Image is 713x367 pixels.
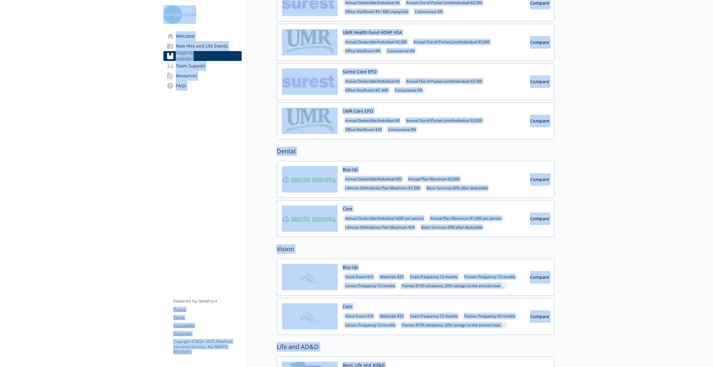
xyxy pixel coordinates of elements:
button: Core [343,205,352,212]
a: FAQs [163,81,242,91]
a: Team Support [163,61,242,71]
span: Resources [176,71,197,81]
span: Annual Deductible/Individual - $0 [343,117,402,124]
span: Coinsurance - 0% [392,86,425,94]
span: Lifetime Orthodontia Plan Maximum - N/A [343,223,417,231]
h2: Life and AD&D [277,342,555,352]
button: UMR Health Fund HDHP HSA [343,29,402,36]
span: FAQs [176,81,186,91]
span: Basic Services - 20% after deductible [424,184,490,192]
span: Office Visit/Exam - $25 [343,126,384,133]
a: Welcome [163,31,242,41]
span: Materials - $25 [377,312,406,320]
span: Office Visit/Exam - 0% [343,47,383,55]
span: Annual Plan Maximum - $2,000 [406,175,462,183]
button: UMR Core EPO [343,108,373,114]
span: Lenses Frequency - 12 months [343,282,398,290]
span: Basic Services - 20% after deductible [419,223,485,231]
span: Annual Out-of-Pocket Limit/Individual - $2,500 [404,77,485,85]
img: Vision Service Plan carrier logo [282,264,338,290]
span: Annual Deductible/Individual - $0 [343,77,402,85]
span: Compare [530,39,549,45]
span: Coinsurance - 0% [386,126,419,133]
span: Frames - $150 allowance, 20% savings on the amount over your allowance [399,282,508,290]
span: Team Support [176,61,205,71]
a: Benefits [163,51,242,61]
img: Delta Dental Insurance Company carrier logo [282,166,338,192]
span: Annual Out-of-Pocket Limit/Individual - $2,000 [404,117,485,124]
button: Compare [530,76,549,88]
a: Terms [173,315,241,320]
span: Exam Frequency - 12 months [408,312,460,320]
span: Lenses Frequency - 12 months [343,321,398,329]
button: Core [343,303,352,310]
span: Welcome [176,31,195,41]
span: New Hire and Life Events [176,41,228,51]
span: Materials - $25 [377,273,406,281]
span: Office Visit/Exam - $5 -$40 [343,86,391,94]
p: Copyright © 2024 - 2025 , Newfront Insurance Services, ALL RIGHTS RESERVED [173,339,241,355]
span: Compare [530,216,549,222]
span: Compare [530,313,549,319]
button: Buy-Up [343,264,358,270]
span: Annual Deductible/Individual - $2,000 [343,38,410,46]
span: Vision Exam - $10 [343,273,376,281]
span: Annual Out-of-Pocket Limit/Individual - $5,000 [411,38,492,46]
button: Compare [530,310,549,323]
span: Lifetime Orthodontia Plan Maximum - $1,500 [343,184,423,192]
button: Surest Core EPO [343,68,377,75]
a: Accessibility [173,323,241,328]
span: Office Visit/Exam - $5 - $40 copay/visit [343,8,411,15]
button: Compare [530,115,549,127]
span: Annual Plan Maximum - $1,000 per person [428,214,504,222]
img: UMR carrier logo [282,108,338,134]
span: Compare [530,79,549,84]
span: Frames - $150 allowance, 20% savings on the amount over your allowance [399,321,508,329]
span: Annual Deductible/Individual - $200 per person [343,214,426,222]
span: Coinsurance - 0% [412,8,445,15]
img: Vision Service Plan carrier logo [282,303,338,330]
img: UMR carrier logo [282,29,338,55]
h2: Vision [277,244,555,254]
a: Disclaimer [173,331,241,336]
span: Vision Exam - $10 [343,312,376,320]
button: Compare [530,36,549,49]
span: Compare [530,118,549,124]
h2: Dental [277,147,555,156]
a: Resources [163,71,242,81]
button: Compare [530,213,549,225]
span: Annual Deductible/Individual - $50 [343,175,404,183]
span: Exam Frequency - 12 months [408,273,460,281]
button: Buy-Up [343,166,358,173]
button: Compare [530,271,549,283]
span: Coinsurance - 0% [384,47,417,55]
span: Compare [530,176,549,182]
button: Compare [530,173,549,186]
span: Benefits [176,51,192,61]
a: New Hire and Life Events [163,41,242,51]
img: Delta Dental Insurance Company carrier logo [282,205,338,232]
a: Privacy [173,307,241,312]
img: Surest carrier logo [282,68,338,95]
span: Frames Frequency - 12 months [462,273,518,281]
span: Frames Frequency - 24 months [462,312,518,320]
span: Compare [530,274,549,280]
